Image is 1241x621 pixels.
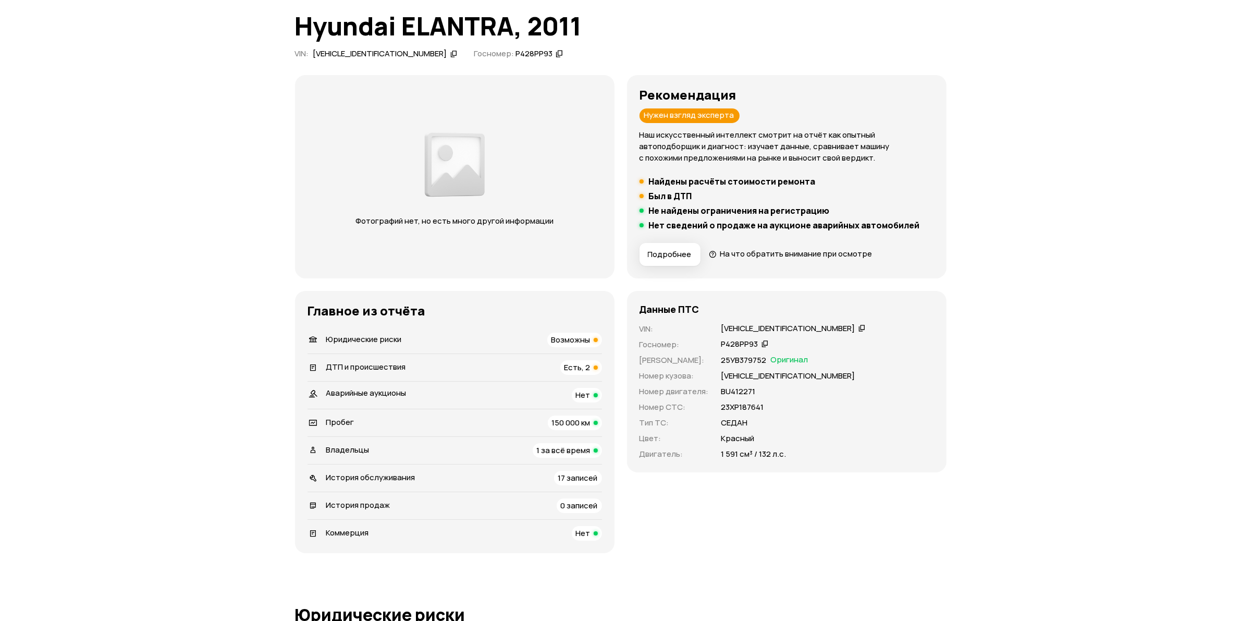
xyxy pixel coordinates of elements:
span: Подробнее [648,249,692,260]
div: Р428РР93 [515,48,552,59]
span: Нет [576,389,591,400]
p: 25УВ379752 [721,355,767,366]
span: VIN : [295,48,309,59]
p: Номер кузова : [640,370,709,382]
span: Владельцы [326,444,370,455]
p: [VEHICLE_IDENTIFICATION_NUMBER] [721,370,855,382]
span: Пробег [326,417,354,428]
h3: Главное из отчёта [308,303,602,318]
p: 1 591 см³ / 132 л.с. [721,448,787,460]
p: 23ХР187641 [721,401,764,413]
p: Фотографий нет, но есть много другой информации [346,215,564,227]
span: ДТП и происшествия [326,361,406,372]
span: 1 за всё время [537,445,591,456]
span: 17 записей [558,472,598,483]
button: Подробнее [640,243,701,266]
span: История продаж [326,500,390,510]
p: СЕДАН [721,417,748,429]
p: Цвет : [640,433,709,444]
h3: Рекомендация [640,88,934,102]
p: ВU412271 [721,386,756,397]
span: Оригинал [771,355,808,366]
span: Аварийные аукционы [326,387,407,398]
span: Юридические риски [326,334,402,345]
div: Р428РР93 [721,339,758,350]
span: Госномер: [474,48,514,59]
p: [PERSON_NAME] : [640,355,709,366]
span: На что обратить внимание при осмотре [720,248,872,259]
span: Коммерция [326,527,369,538]
img: 2a3f492e8892fc00.png [422,127,487,203]
div: [VEHICLE_IDENTIFICATION_NUMBER] [313,48,447,59]
span: 0 записей [561,500,598,511]
h5: Не найдены ограничения на регистрацию [649,205,830,216]
span: 150 000 км [552,417,591,428]
p: Двигатель : [640,448,709,460]
h5: Нет сведений о продаже на аукционе аварийных автомобилей [649,220,920,230]
h5: Найдены расчёты стоимости ремонта [649,176,816,187]
a: На что обратить внимание при осмотре [709,248,873,259]
h4: Данные ПТС [640,303,699,315]
div: [VEHICLE_IDENTIFICATION_NUMBER] [721,323,855,334]
span: Есть, 2 [564,362,591,373]
p: Красный [721,433,755,444]
p: Номер СТС : [640,401,709,413]
p: Номер двигателя : [640,386,709,397]
p: Госномер : [640,339,709,350]
div: Нужен взгляд эксперта [640,108,740,123]
span: История обслуживания [326,472,415,483]
span: Возможны [551,334,591,345]
p: VIN : [640,323,709,335]
p: Тип ТС : [640,417,709,429]
h1: Hyundai ELANTRA, 2011 [295,12,947,40]
h5: Был в ДТП [649,191,692,201]
span: Нет [576,528,591,539]
p: Наш искусственный интеллект смотрит на отчёт как опытный автоподборщик и диагност: изучает данные... [640,129,934,164]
